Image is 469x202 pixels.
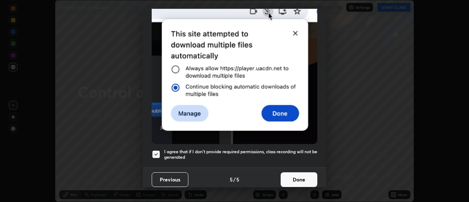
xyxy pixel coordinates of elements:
h5: I agree that if I don't provide required permissions, class recording will not be generated [164,149,317,160]
button: Previous [152,172,188,187]
button: Done [281,172,317,187]
h4: / [233,176,236,183]
h4: 5 [230,176,233,183]
h4: 5 [236,176,239,183]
